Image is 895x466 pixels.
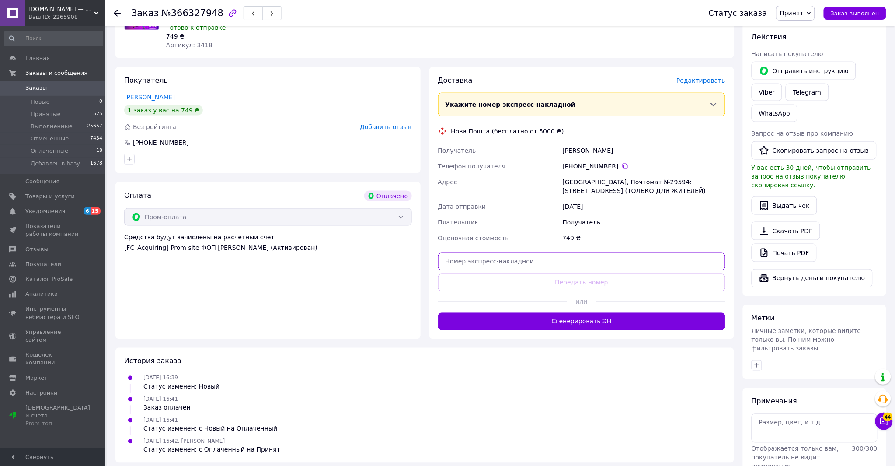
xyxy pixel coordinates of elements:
[161,8,223,18] span: №366327948
[676,77,725,84] span: Редактировать
[875,413,893,430] button: Чат с покупателем44
[561,230,727,246] div: 749 ₴
[824,7,886,20] button: Заказ выполнен
[114,9,121,18] div: Вернуться назад
[25,305,81,321] span: Инструменты вебмастера и SEO
[438,219,479,226] span: Плательщик
[124,76,168,84] span: Покупатель
[124,191,151,200] span: Оплата
[143,445,280,454] div: Статус изменен: с Оплаченный на Принят
[143,396,178,403] span: [DATE] 16:41
[143,424,277,433] div: Статус изменен: с Новый на Оплаченный
[752,33,787,41] span: Действия
[360,123,411,130] span: Добавить отзыв
[438,147,476,154] span: Получатель
[25,245,49,253] span: Отзывы
[446,101,576,108] span: Укажите номер экспресс-накладной
[143,382,219,391] div: Статус изменен: Новый
[25,328,81,344] span: Управление сайтом
[709,9,767,18] div: Статус заказа
[90,160,102,168] span: 1678
[563,162,725,171] div: [PHONE_NUMBER]
[99,98,102,106] span: 0
[133,123,176,130] span: Без рейтинга
[132,138,190,147] div: [PHONE_NUMBER]
[561,143,727,158] div: [PERSON_NAME]
[449,127,566,136] div: Нова Пошта (бесплатно от 5000 ₴)
[25,351,81,367] span: Кошелек компании
[31,147,68,155] span: Оплаченные
[143,375,178,381] span: [DATE] 16:39
[31,135,69,143] span: Отмененные
[567,298,596,306] span: или
[31,160,80,168] span: Добавлен в базу
[25,207,65,215] span: Уведомления
[25,420,90,427] div: Prom топ
[25,84,47,92] span: Заказы
[90,135,102,143] span: 7434
[25,389,57,397] span: Настройки
[31,123,73,130] span: Выполненные
[25,290,58,298] span: Аналитика
[752,269,873,287] button: Вернуть деньги покупателю
[25,193,75,200] span: Товары и услуги
[166,42,212,49] span: Артикул: 3418
[124,233,412,252] div: Средства будут зачислены на расчетный счет
[438,313,726,330] button: Сгенерировать ЭН
[143,417,178,424] span: [DATE] 16:41
[752,222,820,240] a: Скачать PDF
[364,191,411,201] div: Оплачено
[831,10,879,17] span: Заказ выполнен
[25,374,48,382] span: Маркет
[28,5,94,13] span: megastore.net.ua — интернет-магазин полезных товаров
[4,31,103,46] input: Поиск
[25,54,50,62] span: Главная
[438,163,506,170] span: Телефон получателя
[752,397,797,406] span: Примечания
[438,253,726,270] input: Номер экспресс-накладной
[438,179,457,186] span: Адрес
[25,260,61,268] span: Покупатели
[93,110,102,118] span: 525
[752,105,797,122] a: WhatsApp
[25,275,73,283] span: Каталог ProSale
[87,123,102,130] span: 25657
[438,76,473,84] span: Доставка
[31,110,61,118] span: Принятые
[561,214,727,230] div: Получатель
[883,413,893,421] span: 44
[752,50,823,57] span: Написать покупателю
[25,69,87,77] span: Заказы и сообщения
[131,8,159,18] span: Заказ
[124,357,181,365] span: История заказа
[84,207,91,215] span: 6
[561,199,727,214] div: [DATE]
[143,438,225,445] span: [DATE] 16:42, [PERSON_NAME]
[786,84,829,101] a: Telegram
[124,105,203,116] div: 1 заказ у вас на 749 ₴
[752,328,861,352] span: Личные заметки, которые видите только вы. По ним можно фильтровать заказы
[31,98,50,106] span: Новые
[143,403,191,412] div: Заказ оплачен
[25,178,59,186] span: Сообщения
[25,222,81,238] span: Показатели работы компании
[438,235,509,242] span: Оценочная стоимость
[166,32,348,41] div: 749 ₴
[752,130,853,137] span: Запрос на отзыв про компанию
[780,10,804,17] span: Принят
[852,445,878,452] span: 300 / 300
[25,404,90,428] span: [DEMOGRAPHIC_DATA] и счета
[752,62,856,80] button: Отправить инструкцию
[752,164,871,189] span: У вас есть 30 дней, чтобы отправить запрос на отзыв покупателю, скопировав ссылку.
[752,244,817,262] a: Печать PDF
[752,141,877,160] button: Скопировать запрос на отзыв
[91,207,101,215] span: 15
[561,174,727,199] div: [GEOGRAPHIC_DATA], Почтомат №29594: [STREET_ADDRESS] (ТОЛЬКО ДЛЯ ЖИТЕЛЕЙ)
[166,24,226,31] span: Готово к отправке
[752,84,782,101] a: Viber
[438,203,486,210] span: Дата отправки
[124,94,175,101] a: [PERSON_NAME]
[96,147,102,155] span: 18
[752,196,817,215] button: Выдать чек
[752,314,775,322] span: Метки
